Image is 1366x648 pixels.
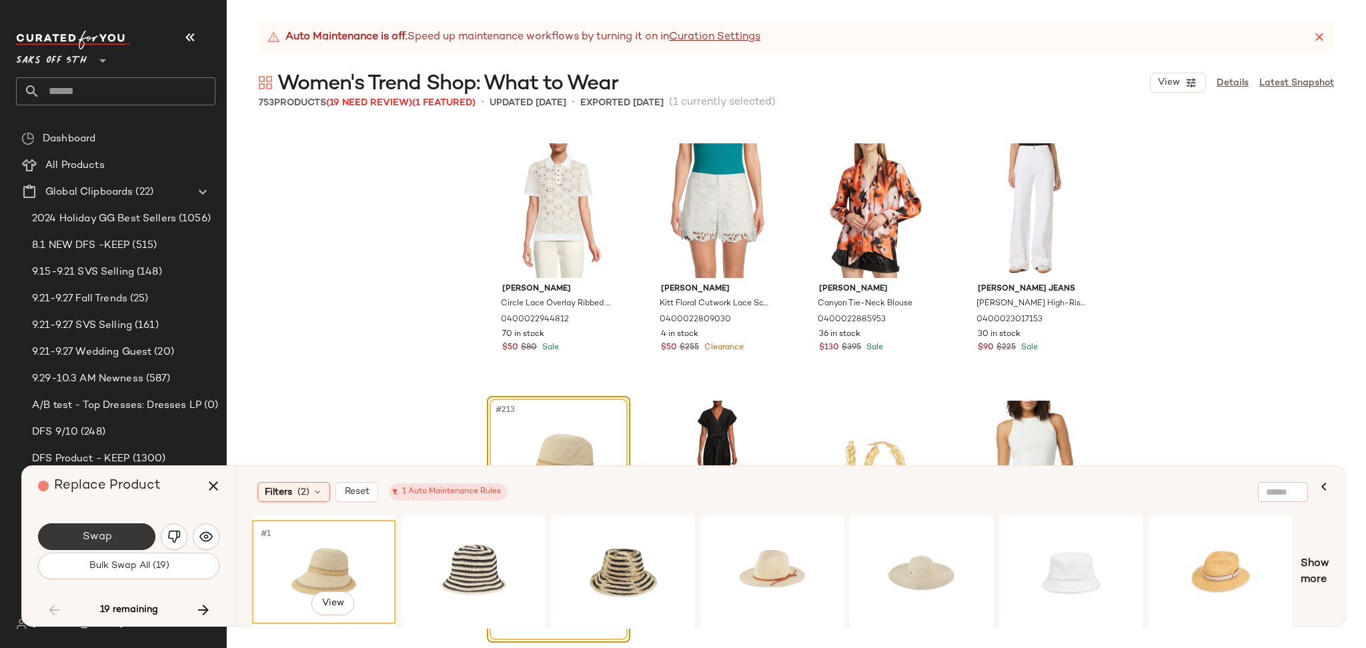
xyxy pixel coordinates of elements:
img: 0400022885953_PEONYMULTI [808,143,942,278]
span: • [572,95,575,111]
span: Saks OFF 5TH [16,45,87,69]
span: Swap [81,531,111,543]
span: 4 in stock [661,329,698,341]
span: [PERSON_NAME] [819,283,932,295]
span: Global Clipboards [45,185,133,200]
img: 0400022944812_IVORY [492,143,626,278]
img: 0400022809030_WHITE [650,143,784,278]
button: Swap [38,523,155,550]
span: • [481,95,484,111]
span: Clearance [702,343,744,352]
span: (25) [127,291,149,307]
a: Latest Snapshot [1259,76,1334,90]
span: #213 [494,403,518,417]
div: 1 Auto Maintenance Rules [396,486,501,498]
p: updated [DATE] [490,96,566,110]
span: $80 [521,342,537,354]
a: Details [1217,76,1249,90]
span: Sale [864,343,883,352]
span: $50 [661,342,677,354]
img: 0400022834182_BLACK [650,401,784,535]
span: [PERSON_NAME] Jeans [978,283,1091,295]
span: 30 in stock [978,329,1020,341]
span: Women's Trend Shop: What to Wear [277,71,618,97]
span: 19 remaining [100,604,158,616]
button: Reset [335,482,378,502]
button: View [311,591,354,615]
span: 9.21-9.27 SVS Selling [32,318,132,333]
img: svg%3e [167,530,181,543]
span: $130 [819,342,839,354]
span: (1 currently selected) [669,95,776,111]
span: 36 in stock [819,329,860,341]
span: (2) [297,485,309,499]
span: 2024 Holiday GG Best Sellers [32,211,176,227]
span: #1 [259,527,273,541]
img: svg%3e [21,132,35,145]
img: svg%3e [259,76,272,89]
span: Sale [1018,343,1038,352]
img: 0400018190757_NATURAL [854,525,988,619]
span: Dashboard [43,131,95,147]
img: svg%3e [16,619,27,629]
span: Kitt Floral Cutwork Lace Scalloped Shorts [660,298,772,310]
span: (148) [134,265,162,280]
span: 9.21-9.27 Wedding Guest [32,345,151,360]
span: DFS Product - KEEP [32,451,130,467]
strong: Auto Maintenance is off. [285,29,408,45]
span: 9.29-10.3 AM Newness [32,371,143,387]
span: $255 [680,342,699,354]
img: 0400022823901_NATURAL [492,401,626,535]
span: $225 [996,342,1016,354]
span: View [1157,77,1180,88]
span: (19 Need Review) [326,98,412,108]
span: (515) [129,238,157,253]
span: 9.15-9.21 SVS Selling [32,265,134,280]
img: 0400023017067_WHITE [967,401,1101,535]
span: (248) [78,425,105,440]
span: 0400023017153 [976,314,1043,326]
span: (0) [201,398,218,413]
img: 0400022390205_NATURAL [406,525,540,619]
span: View [321,598,344,609]
img: 0400023017153_WHITE [967,143,1101,278]
img: 0400022823901_NATURAL [257,525,391,619]
span: 8.1 NEW DFS -KEEP [32,238,129,253]
span: 753 [259,98,274,108]
span: Replace Product [54,479,161,493]
img: 0400019102184 [808,401,942,535]
span: 9.21-9.27 Fall Trends [32,291,127,307]
span: (161) [132,318,159,333]
span: Canyon Tie-Neck Blouse [818,298,912,310]
div: Speed up maintenance workflows by turning it on in [267,29,760,45]
span: [PERSON_NAME] High-Rise Wide-Leg Cuffed Jeans [976,298,1089,310]
a: Curation Settings [669,29,760,45]
span: Circle Lace Overlay Ribbed Cotton Polo Shirt [501,298,614,310]
button: Bulk Swap All (19) [38,553,219,579]
span: 0400022809030 [660,314,731,326]
span: [PERSON_NAME] [502,283,615,295]
div: Products [259,96,476,110]
span: (1056) [176,211,211,227]
img: 0400022391850_NATURALBLACK [556,525,690,619]
span: All Products [45,158,105,173]
span: DFS 9/10 [32,425,78,440]
img: svg%3e [199,530,213,543]
span: $90 [978,342,994,354]
span: $395 [842,342,861,354]
img: 0400022126783_HONEY [1153,525,1287,619]
span: Bulk Swap All (19) [88,561,169,571]
span: Reset [344,487,370,497]
span: 0400022944812 [501,314,569,326]
span: (1 Featured) [412,98,476,108]
span: $50 [502,342,518,354]
button: View [1150,73,1206,93]
span: A/B test - Top Dresses: Dresses LP [32,398,201,413]
span: Show more [1301,556,1329,588]
img: 0400022603090_WHITE [1004,525,1138,619]
img: 0400022404681_NATURAL [705,525,839,619]
span: [PERSON_NAME] [661,283,774,295]
span: 0400022885953 [818,314,886,326]
span: (22) [133,185,153,200]
span: (20) [151,345,174,360]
